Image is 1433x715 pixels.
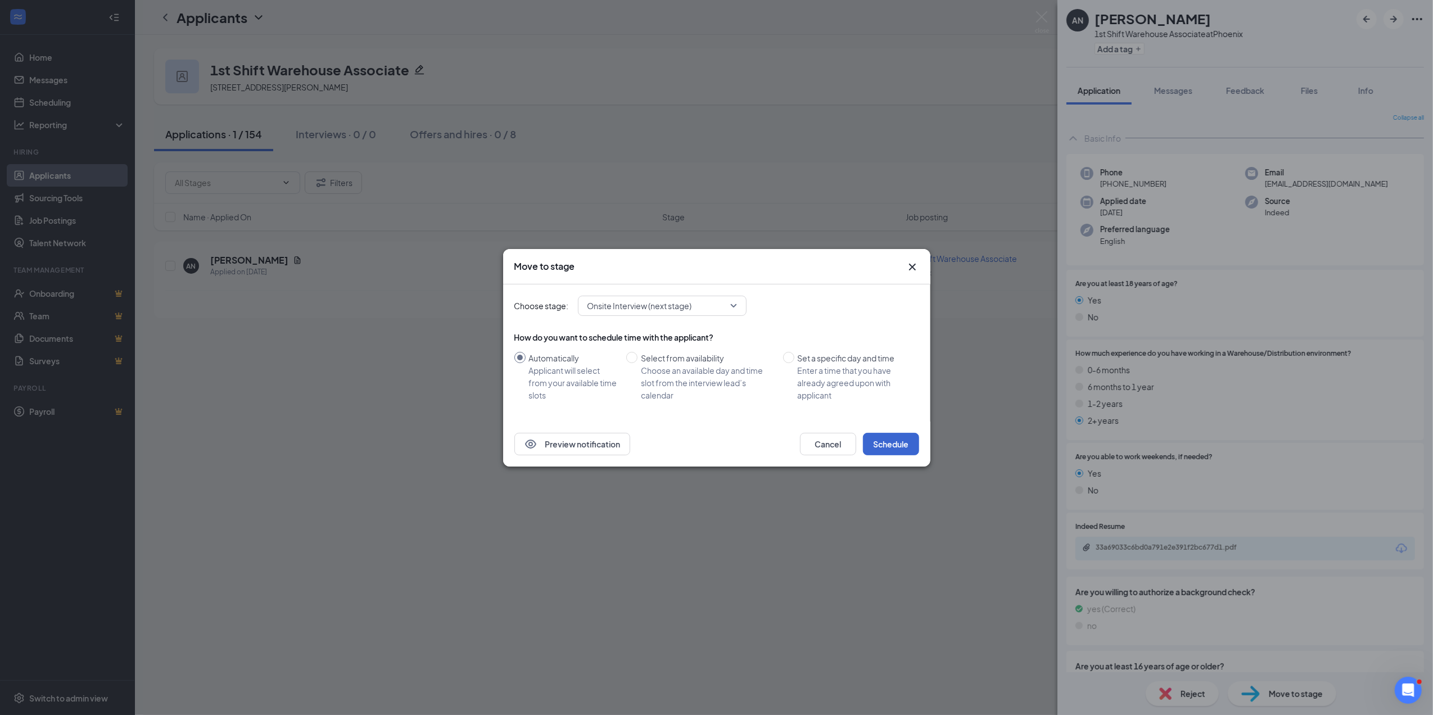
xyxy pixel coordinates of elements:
div: Set a specific day and time [798,352,910,364]
svg: Eye [524,437,537,451]
div: Select from availability [641,352,774,364]
div: Applicant will select from your available time slots [529,364,617,401]
div: Automatically [529,352,617,364]
div: Enter a time that you have already agreed upon with applicant [798,364,910,401]
span: Choose stage: [514,300,569,312]
iframe: Intercom live chat [1395,677,1422,704]
button: Schedule [863,433,919,455]
svg: Cross [906,260,919,274]
button: EyePreview notification [514,433,630,455]
button: Cancel [800,433,856,455]
div: How do you want to schedule time with the applicant? [514,332,919,343]
div: Choose an available day and time slot from the interview lead’s calendar [641,364,774,401]
span: Onsite Interview (next stage) [587,297,692,314]
h3: Move to stage [514,260,575,273]
button: Close [906,260,919,274]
